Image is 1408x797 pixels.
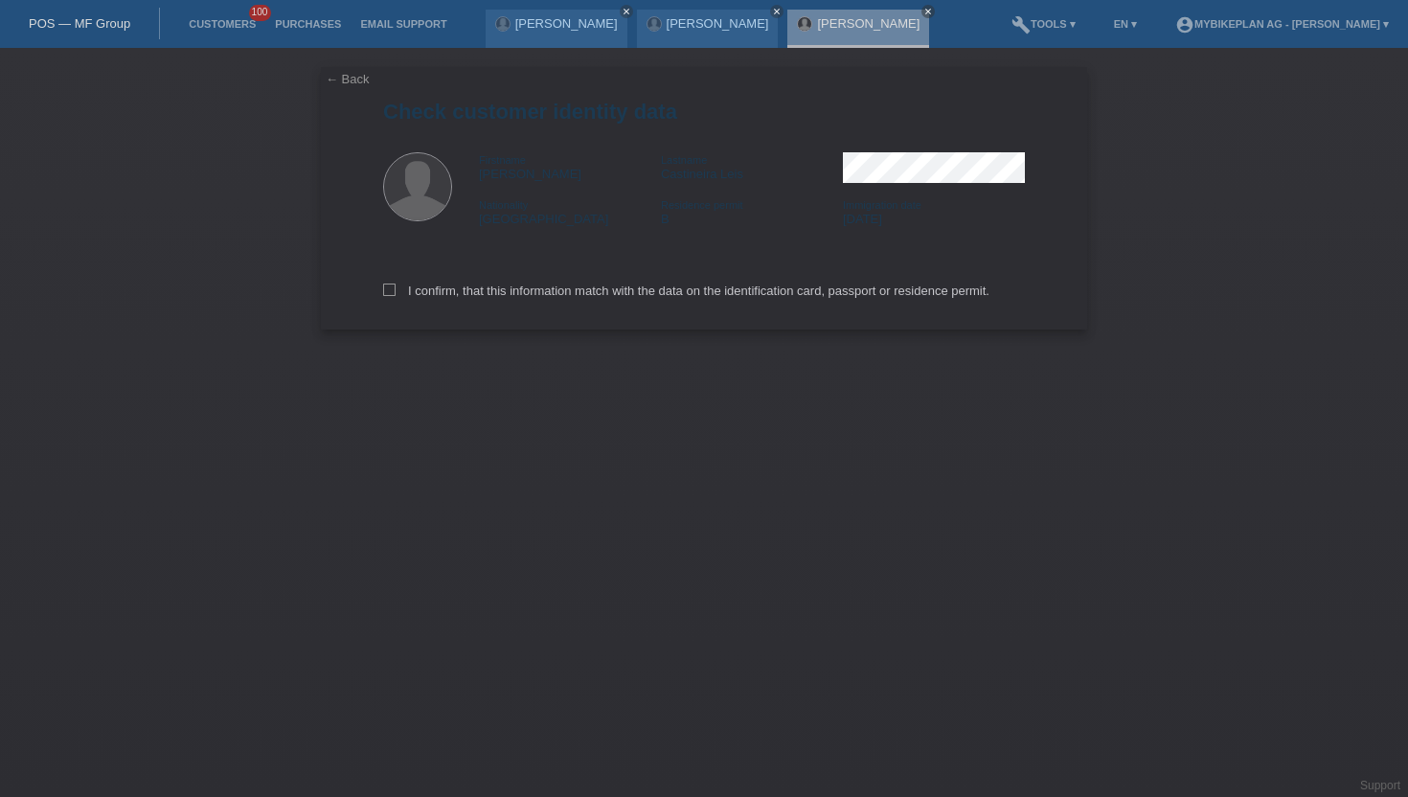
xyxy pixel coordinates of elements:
[661,197,843,226] div: B
[843,197,1025,226] div: [DATE]
[817,16,920,31] a: [PERSON_NAME]
[843,199,921,211] span: Immigration date
[383,284,989,298] label: I confirm, that this information match with the data on the identification card, passport or resi...
[1002,18,1085,30] a: buildTools ▾
[667,16,769,31] a: [PERSON_NAME]
[383,100,1025,124] h1: Check customer identity data
[770,5,783,18] a: close
[921,5,935,18] a: close
[620,5,633,18] a: close
[622,7,631,16] i: close
[1360,779,1400,792] a: Support
[661,199,743,211] span: Residence permit
[479,199,528,211] span: Nationality
[29,16,130,31] a: POS — MF Group
[265,18,351,30] a: Purchases
[661,154,707,166] span: Lastname
[179,18,265,30] a: Customers
[249,5,272,21] span: 100
[351,18,456,30] a: Email Support
[326,72,370,86] a: ← Back
[1104,18,1147,30] a: EN ▾
[772,7,782,16] i: close
[1011,15,1031,34] i: build
[479,197,661,226] div: [GEOGRAPHIC_DATA]
[1166,18,1398,30] a: account_circleMybikeplan AG - [PERSON_NAME] ▾
[515,16,618,31] a: [PERSON_NAME]
[923,7,933,16] i: close
[661,152,843,181] div: Castineira Leis
[479,152,661,181] div: [PERSON_NAME]
[1175,15,1194,34] i: account_circle
[479,154,526,166] span: Firstname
